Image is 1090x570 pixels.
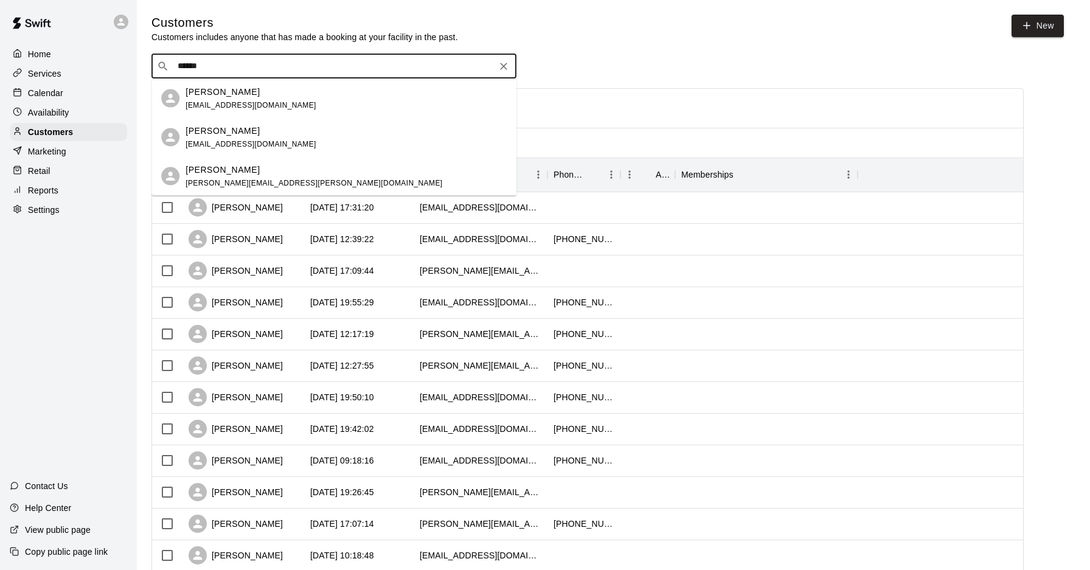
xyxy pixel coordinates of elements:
[10,84,127,102] div: Calendar
[151,31,458,43] p: Customers includes anyone that has made a booking at your facility in the past.
[1012,15,1064,37] a: New
[554,328,614,340] div: +15103812196
[186,100,316,109] span: [EMAIL_ADDRESS][DOMAIN_NAME]
[189,451,283,470] div: [PERSON_NAME]
[554,391,614,403] div: +15714668976
[189,388,283,406] div: [PERSON_NAME]
[554,296,614,308] div: +17032037952
[25,546,108,558] p: Copy public page link
[189,546,283,565] div: [PERSON_NAME]
[310,486,374,498] div: 2025-09-26 19:26:45
[554,360,614,372] div: +17038509075
[10,142,127,161] a: Marketing
[639,166,656,183] button: Sort
[420,328,541,340] div: todd.raybon@gmail.com
[547,158,620,192] div: Phone Number
[310,391,374,403] div: 2025-09-28 19:50:10
[10,123,127,141] a: Customers
[189,420,283,438] div: [PERSON_NAME]
[554,158,585,192] div: Phone Number
[10,64,127,83] a: Services
[151,15,458,31] h5: Customers
[186,85,260,98] p: [PERSON_NAME]
[585,166,602,183] button: Sort
[28,184,58,196] p: Reports
[310,454,374,467] div: 2025-09-28 09:18:16
[28,204,60,216] p: Settings
[554,454,614,467] div: +17035935487
[839,165,858,184] button: Menu
[25,524,91,536] p: View public page
[189,356,283,375] div: [PERSON_NAME]
[189,230,283,248] div: [PERSON_NAME]
[10,201,127,219] a: Settings
[186,178,442,187] span: [PERSON_NAME][EMAIL_ADDRESS][PERSON_NAME][DOMAIN_NAME]
[420,454,541,467] div: fitrpilot@gmail.com
[189,515,283,533] div: [PERSON_NAME]
[310,296,374,308] div: 2025-10-01 19:55:29
[310,328,374,340] div: 2025-09-30 12:17:19
[310,233,374,245] div: 2025-10-05 12:39:22
[28,68,61,80] p: Services
[420,233,541,245] div: plawson@truelawky.com
[25,502,71,514] p: Help Center
[420,518,541,530] div: tanya.silver0913@yahoo.com
[28,106,69,119] p: Availability
[310,201,374,214] div: 2025-10-06 17:31:20
[529,165,547,184] button: Menu
[28,126,73,138] p: Customers
[656,158,669,192] div: Age
[620,158,675,192] div: Age
[310,518,374,530] div: 2025-09-25 17:07:14
[495,58,512,75] button: Clear
[28,145,66,158] p: Marketing
[10,45,127,63] a: Home
[420,423,541,435] div: audratkp@gmail.com
[310,360,374,372] div: 2025-09-29 12:27:55
[620,165,639,184] button: Menu
[161,128,179,147] div: Caden Colangelo
[420,201,541,214] div: msanulewicz@gmail.com
[189,198,283,217] div: [PERSON_NAME]
[414,158,547,192] div: Email
[161,89,179,108] div: Steve Angelo
[186,139,316,148] span: [EMAIL_ADDRESS][DOMAIN_NAME]
[28,87,63,99] p: Calendar
[420,360,541,372] div: sarah.sekhon@gmail.com
[28,165,50,177] p: Retail
[10,162,127,180] div: Retail
[554,518,614,530] div: +19139091766
[161,167,179,186] div: Yogi Colangelo
[420,391,541,403] div: nathan_wallace7@yahoo.com
[189,293,283,311] div: [PERSON_NAME]
[310,423,374,435] div: 2025-09-28 19:42:02
[186,163,260,176] p: [PERSON_NAME]
[310,265,374,277] div: 2025-10-02 17:09:44
[675,158,858,192] div: Memberships
[420,265,541,277] div: michelle.wlkr@gmail.com
[25,480,68,492] p: Contact Us
[554,233,614,245] div: +15023828027
[189,325,283,343] div: [PERSON_NAME]
[602,165,620,184] button: Menu
[310,549,374,561] div: 2025-09-25 10:18:48
[681,158,734,192] div: Memberships
[10,103,127,122] a: Availability
[28,48,51,60] p: Home
[420,549,541,561] div: jenniferruss444@gmail.com
[420,296,541,308] div: roobrian@gmail.com
[554,423,614,435] div: +14153025581
[189,262,283,280] div: [PERSON_NAME]
[10,181,127,200] a: Reports
[186,124,260,137] p: [PERSON_NAME]
[151,54,516,78] div: Search customers by name or email
[189,483,283,501] div: [PERSON_NAME]
[420,486,541,498] div: michael@kier-group.com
